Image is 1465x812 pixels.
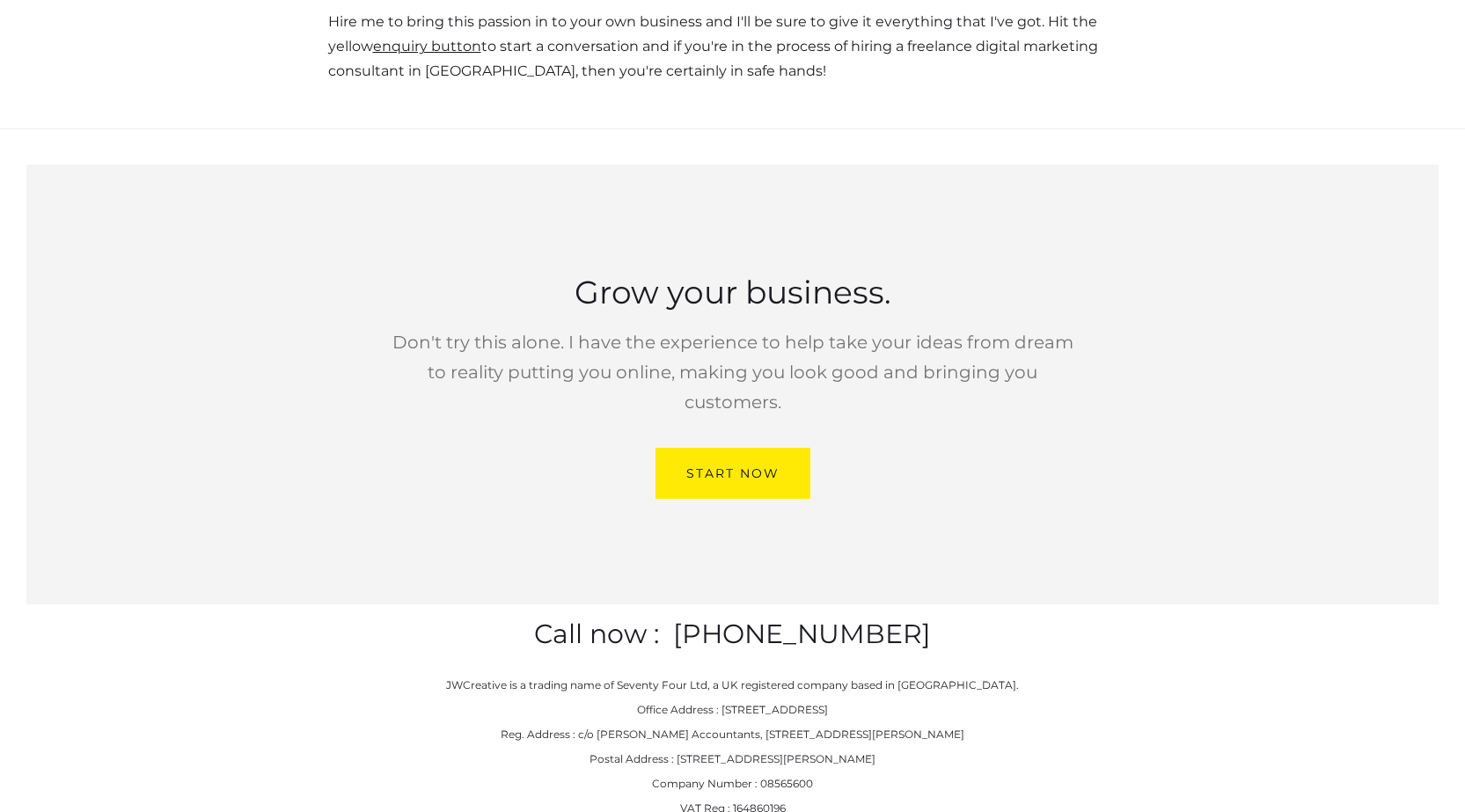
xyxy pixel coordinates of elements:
div: Grow your business. [382,270,1084,314]
div: Don't try this alone. I have the experience to help take your ideas from dream to reality putting... [382,327,1084,417]
a: Start Now [656,448,810,499]
div: Start Now [686,462,780,485]
a: enquiry button [373,38,481,55]
p: Call now : [PHONE_NUMBER] [231,622,1234,647]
